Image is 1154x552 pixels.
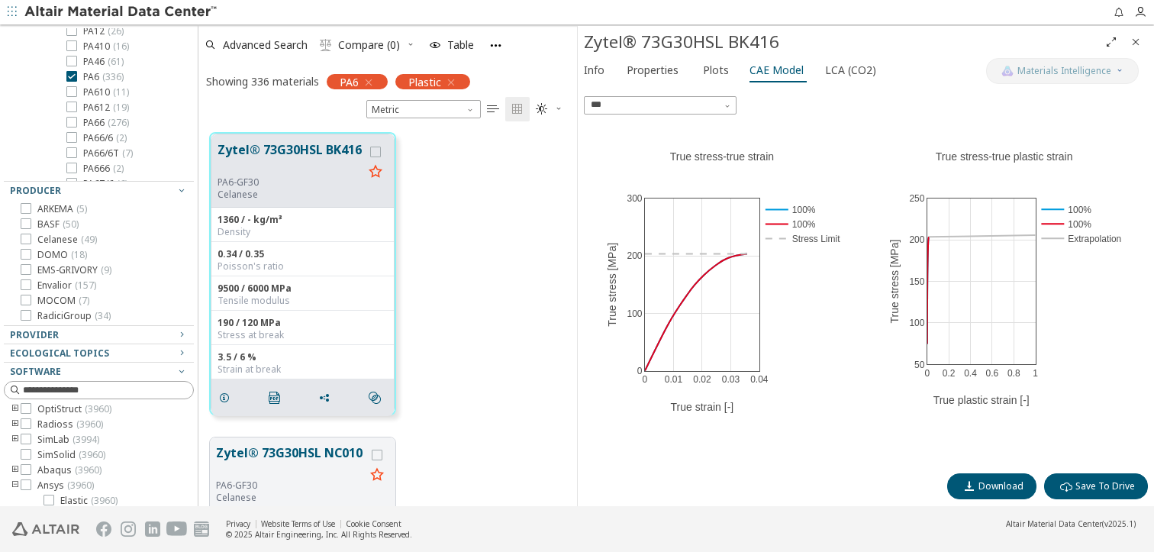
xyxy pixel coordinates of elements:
span: SimLab [37,434,99,446]
button: Theme [530,97,569,121]
span: ( 9 ) [101,263,111,276]
span: PA410 [83,40,129,53]
button: Share [311,383,343,413]
i:  [511,103,524,115]
div: 0.34 / 0.35 [218,248,388,260]
span: ARKEMA [37,203,87,215]
span: ( 26 ) [108,24,124,37]
span: Envalior [37,279,96,292]
p: Celanese [216,492,365,504]
i: toogle group [10,418,21,431]
div: grid [198,121,577,506]
span: ( 11 ) [113,86,129,98]
div: 1360 / - kg/m³ [218,214,388,226]
div: Showing 336 materials [206,74,319,89]
span: Info [584,58,604,82]
button: Tile View [505,97,530,121]
span: ( 5 ) [76,202,87,215]
span: SimSolid [37,449,105,461]
span: PA6 [340,75,359,89]
span: DOMO [37,249,87,261]
span: EMS-GRIVORY [37,264,111,276]
i:  [269,392,281,404]
button: Producer [4,182,194,200]
button: Similar search [362,383,394,413]
div: © 2025 Altair Engineering, Inc. All Rights Reserved. [226,529,412,540]
span: ( 49 ) [81,233,97,246]
button: Zytel® 73G30HSL BK416 [218,140,363,176]
a: Cookie Consent [346,518,401,529]
i:  [320,39,332,51]
div: Density [218,226,388,238]
span: PA66/6T [83,147,133,160]
button: AI CopilotMaterials Intelligence [986,58,1139,84]
a: Privacy [226,518,250,529]
span: RadiciGroup [37,310,111,322]
button: Provider [4,326,194,344]
span: ( 157 ) [75,279,96,292]
span: Radioss [37,418,103,431]
span: ( 16 ) [113,40,129,53]
span: PA6 [83,71,124,83]
button: Table View [481,97,505,121]
span: ( 3960 ) [91,494,118,507]
span: Producer [10,184,61,197]
span: Ecological Topics [10,347,109,360]
i: toogle group [10,479,21,492]
span: Save To Drive [1075,480,1135,492]
i: toogle group [10,464,21,476]
span: MOCOM [37,295,89,307]
span: Metric [366,100,481,118]
span: Altair Material Data Center [1006,518,1102,529]
div: PA6-GF30 [216,479,365,492]
span: CAE Model [749,58,804,82]
button: Favorite [363,160,388,185]
span: ( 3960 ) [67,479,94,492]
div: Tensile modulus [218,295,388,307]
span: ( 3960 ) [75,463,102,476]
i: toogle group [10,403,21,415]
button: Ecological Topics [4,344,194,363]
button: PDF Download [262,383,294,413]
span: Advanced Search [223,40,308,50]
span: ( 276 ) [108,116,129,129]
span: Table [447,40,474,50]
span: PA66/6 [83,132,127,144]
span: Provider [10,328,59,341]
span: Celanese [37,234,97,246]
span: PA666 [83,163,124,175]
span: PA610 [83,86,129,98]
i:  [1060,480,1072,492]
span: ( 61 ) [108,55,124,68]
span: Properties [627,58,679,82]
img: Altair Material Data Center [24,5,219,20]
span: Download [978,480,1023,492]
span: LCA (CO2) [825,58,876,82]
span: Materials Intelligence [1017,65,1111,77]
button: Full Screen [1099,30,1123,54]
span: PA612 [83,102,129,114]
span: Plots [703,58,729,82]
span: PA66 [83,117,129,129]
div: Unit System [366,100,481,118]
img: Altair Engineering [12,522,79,536]
span: ( 7 ) [79,294,89,307]
button: Zytel® 73G30HSL NC010 [216,444,365,479]
a: Website Terms of Use [261,518,335,529]
span: ( 2 ) [116,131,127,144]
div: 9500 / 6000 MPa [218,282,388,295]
div: Strain at break [218,363,388,376]
span: ( 50 ) [63,218,79,231]
button: Download [947,473,1036,499]
span: Plastic [408,75,441,89]
span: Abaqus [37,464,102,476]
div: 3.5 / 6 % [218,351,388,363]
i:  [369,392,381,404]
div: Zytel® 73G30HSL BK416 [584,30,1099,54]
div: PA6-GF30 [218,176,363,189]
span: Software [10,365,61,378]
button: Software [4,363,194,381]
span: ( 19 ) [113,101,129,114]
span: BASF [37,218,79,231]
span: ( 3994 ) [73,433,99,446]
